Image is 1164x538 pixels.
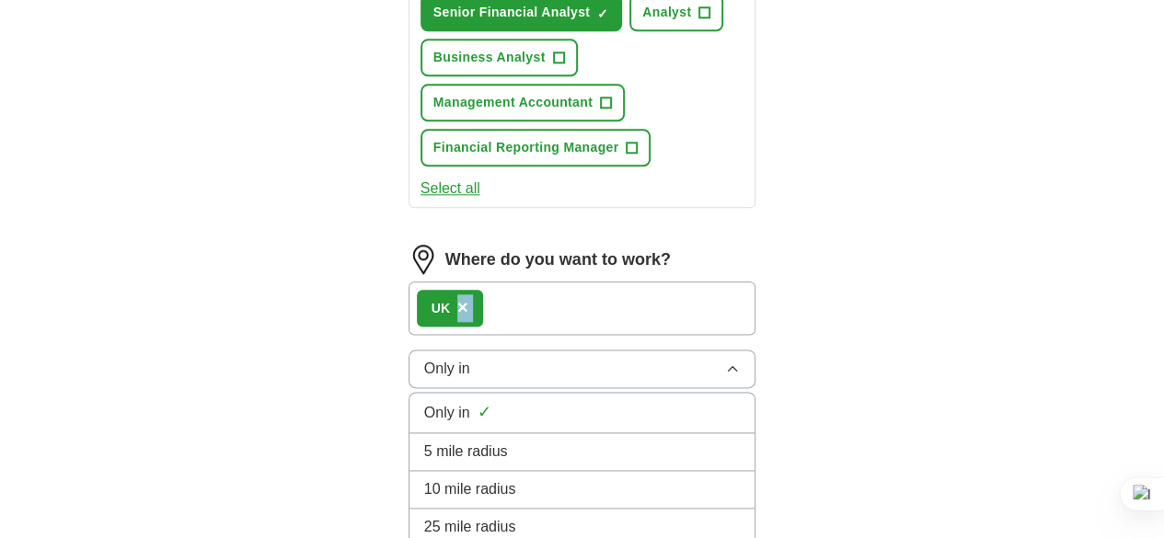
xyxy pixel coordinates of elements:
[424,358,470,380] span: Only in
[642,3,691,22] span: Analyst
[409,349,756,388] button: Only in
[421,177,480,200] button: Select all
[433,93,593,112] span: Management Accountant
[421,129,651,166] button: Financial Reporting Manager
[457,294,468,322] button: ×
[421,39,578,76] button: Business Analyst
[597,6,608,21] span: ✓
[409,245,438,274] img: location.png
[445,247,671,272] label: Where do you want to work?
[433,138,619,157] span: Financial Reporting Manager
[433,3,590,22] span: Senior Financial Analyst
[478,400,491,425] span: ✓
[424,402,470,424] span: Only in
[424,478,516,500] span: 10 mile radius
[457,297,468,317] span: ×
[424,516,516,538] span: 25 mile radius
[432,299,450,318] div: UK
[433,48,546,67] span: Business Analyst
[424,441,508,463] span: 5 mile radius
[421,84,625,121] button: Management Accountant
